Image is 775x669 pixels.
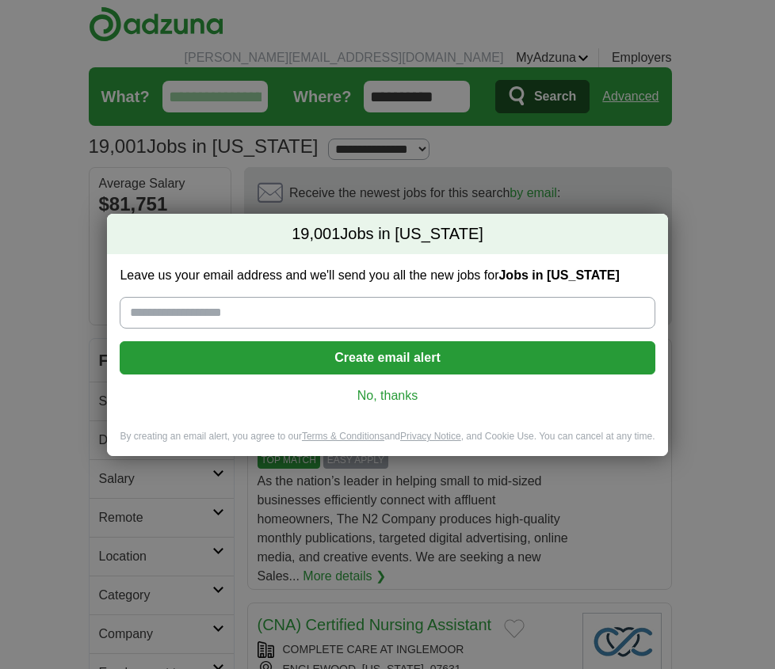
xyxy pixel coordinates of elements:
a: Privacy Notice [400,431,461,442]
div: By creating an email alert, you agree to our and , and Cookie Use. You can cancel at any time. [107,430,667,456]
span: 19,001 [292,223,340,245]
label: Leave us your email address and we'll send you all the new jobs for [120,267,655,284]
button: Create email alert [120,341,655,374]
h2: Jobs in [US_STATE] [107,214,667,255]
strong: Jobs in [US_STATE] [498,268,619,282]
a: Terms & Conditions [302,431,384,442]
a: No, thanks [132,387,642,405]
